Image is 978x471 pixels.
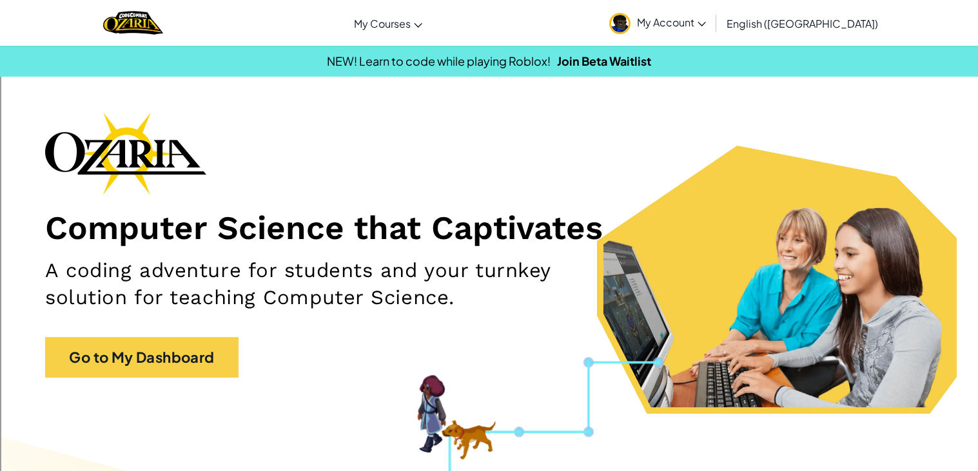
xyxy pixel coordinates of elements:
span: English ([GEOGRAPHIC_DATA]) [727,17,878,30]
a: Ozaria by CodeCombat logo [103,10,163,36]
a: My Account [603,3,712,43]
img: Ozaria branding logo [45,112,206,195]
span: My Courses [354,17,411,30]
img: avatar [609,13,631,34]
span: NEW! Learn to code while playing Roblox! [327,53,551,68]
h2: A coding adventure for students and your turnkey solution for teaching Computer Science. [45,257,640,311]
a: Join Beta Waitlist [557,53,651,68]
a: Go to My Dashboard [45,337,239,378]
a: English ([GEOGRAPHIC_DATA]) [720,6,885,41]
a: My Courses [347,6,429,41]
h1: Computer Science that Captivates [45,207,933,247]
span: My Account [637,15,706,29]
img: Home [103,10,163,36]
